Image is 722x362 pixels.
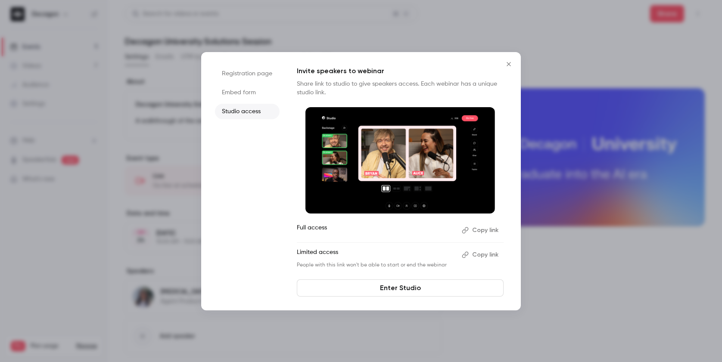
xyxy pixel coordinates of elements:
[215,104,280,119] li: Studio access
[297,248,455,262] p: Limited access
[297,262,455,269] p: People with this link won't be able to start or end the webinar
[297,279,504,297] a: Enter Studio
[458,248,504,262] button: Copy link
[215,85,280,100] li: Embed form
[215,66,280,81] li: Registration page
[458,223,504,237] button: Copy link
[297,80,504,97] p: Share link to studio to give speakers access. Each webinar has a unique studio link.
[305,107,495,214] img: Invite speakers to webinar
[297,223,455,237] p: Full access
[500,56,517,73] button: Close
[297,66,504,76] p: Invite speakers to webinar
